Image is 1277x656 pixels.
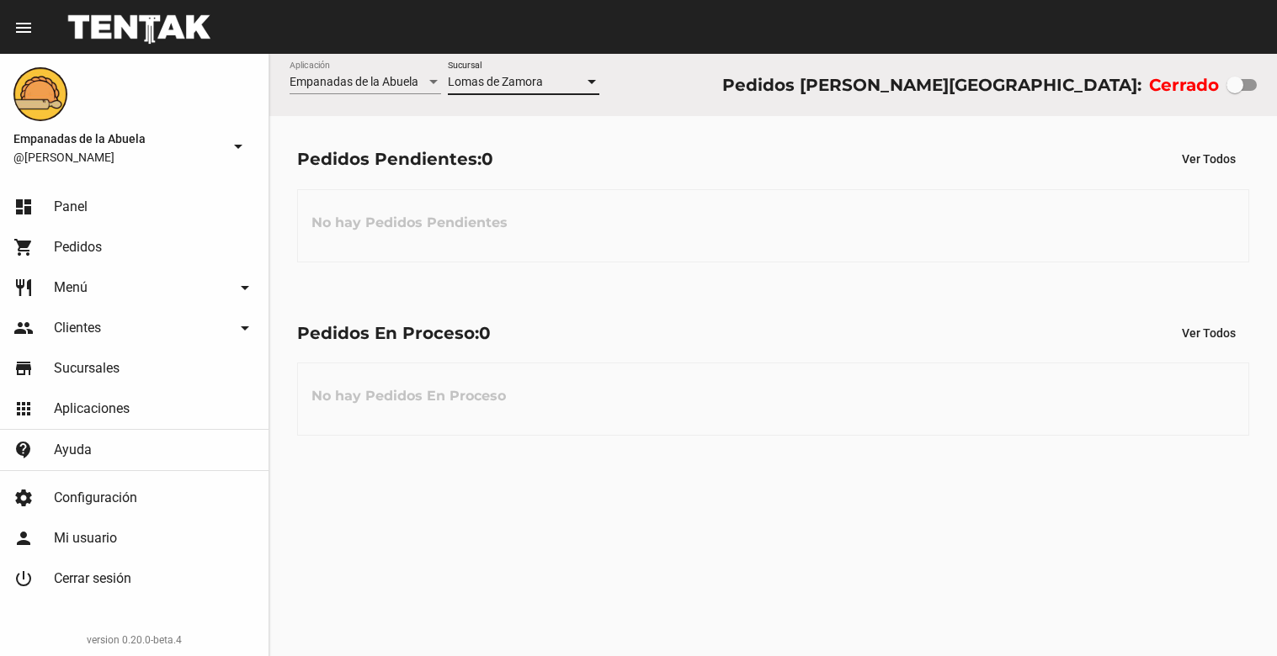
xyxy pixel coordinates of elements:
mat-icon: power_settings_new [13,569,34,589]
mat-icon: menu [13,18,34,38]
mat-icon: arrow_drop_down [228,136,248,156]
button: Ver Todos [1168,144,1249,174]
mat-icon: settings [13,488,34,508]
div: Pedidos En Proceso: [297,320,491,347]
span: Pedidos [54,239,102,256]
span: Sucursales [54,360,120,377]
button: Ver Todos [1168,318,1249,348]
span: Configuración [54,489,137,506]
mat-icon: restaurant [13,278,34,298]
img: f0136945-ed32-4f7c-91e3-a375bc4bb2c5.png [13,67,67,121]
span: Mi usuario [54,530,117,547]
mat-icon: contact_support [13,440,34,460]
mat-icon: shopping_cart [13,237,34,257]
span: 0 [479,323,491,343]
h3: No hay Pedidos En Proceso [298,371,519,421]
span: @[PERSON_NAME] [13,149,221,166]
div: version 0.20.0-beta.4 [13,632,255,648]
span: Panel [54,198,88,215]
label: Cerrado [1149,71,1219,98]
mat-icon: dashboard [13,197,34,217]
span: Ayuda [54,442,92,458]
mat-icon: people [13,318,34,338]
span: Ver Todos [1182,326,1236,340]
span: Menú [54,279,88,296]
span: Aplicaciones [54,400,130,417]
div: Pedidos Pendientes: [297,145,493,172]
h3: No hay Pedidos Pendientes [298,198,521,248]
span: Clientes [54,320,101,336]
span: Lomas de Zamora [448,75,543,88]
span: Cerrar sesión [54,570,131,587]
span: Ver Todos [1182,152,1236,166]
mat-icon: store [13,358,34,378]
span: Empanadas de la Abuela [290,75,418,88]
span: Empanadas de la Abuela [13,129,221,149]
mat-icon: apps [13,399,34,419]
mat-icon: arrow_drop_down [235,278,255,298]
span: 0 [482,149,493,169]
div: Pedidos [PERSON_NAME][GEOGRAPHIC_DATA]: [722,71,1141,98]
mat-icon: arrow_drop_down [235,318,255,338]
mat-icon: person [13,528,34,548]
iframe: chat widget [1206,589,1260,639]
